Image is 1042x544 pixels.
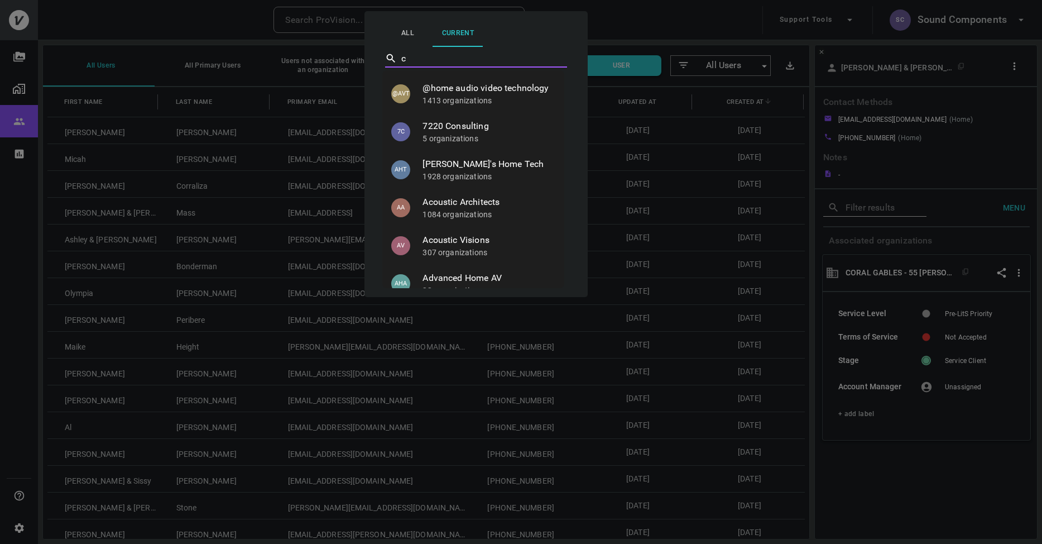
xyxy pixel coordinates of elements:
button: All [382,20,433,47]
p: 7C [391,122,410,141]
p: 22 organizations [422,285,555,296]
p: 307 organizations [422,247,555,258]
span: [PERSON_NAME]'s Home Tech [422,158,555,171]
span: Acoustic Architects [422,195,555,209]
p: AHT [391,160,410,179]
span: @home audio video technology [422,82,555,95]
p: 1928 organizations [422,171,555,182]
input: Select Partner… [401,50,550,67]
p: @AVT [391,84,410,103]
p: 1084 organizations [422,209,555,220]
button: Close [566,56,568,59]
button: Current [433,20,483,47]
span: Advanced Home AV [422,271,555,285]
p: AHA [391,274,410,293]
p: AA [391,198,410,217]
p: 5 organizations [422,133,555,144]
p: AV [391,236,410,255]
span: 7220 Consulting [422,120,555,133]
span: Acoustic Visions [422,233,555,247]
p: 1413 organizations [422,95,555,106]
